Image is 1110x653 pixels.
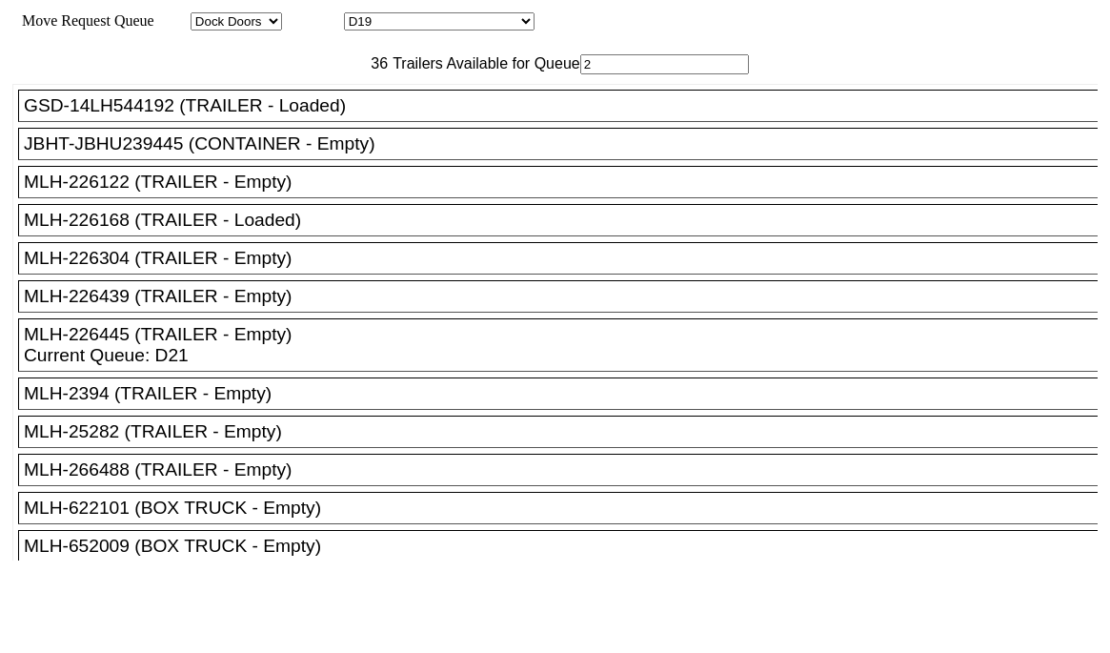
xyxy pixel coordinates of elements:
div: MLH-226304 (TRAILER - Empty) [24,248,1109,269]
div: JBHT-JBHU239445 (CONTAINER - Empty) [24,133,1109,154]
div: MLH-226439 (TRAILER - Empty) [24,286,1109,307]
div: MLH-226445 (TRAILER - Empty) [24,324,1109,345]
span: Location [286,12,340,29]
span: Area [157,12,187,29]
span: Trailers Available for Queue [388,55,580,71]
div: MLH-226168 (TRAILER - Loaded) [24,210,1109,231]
div: GSD-14LH544192 (TRAILER - Loaded) [24,95,1109,116]
span: Move Request Queue [12,12,154,29]
div: MLH-2394 (TRAILER - Empty) [24,383,1109,404]
div: MLH-25282 (TRAILER - Empty) [24,421,1109,442]
input: Filter Available Trailers [580,54,749,74]
span: 36 [361,55,388,71]
div: MLH-622101 (BOX TRUCK - Empty) [24,498,1109,519]
div: MLH-266488 (TRAILER - Empty) [24,459,1109,480]
div: MLH-226122 (TRAILER - Empty) [24,172,1109,193]
div: MLH-652009 (BOX TRUCK - Empty) [24,536,1109,557]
